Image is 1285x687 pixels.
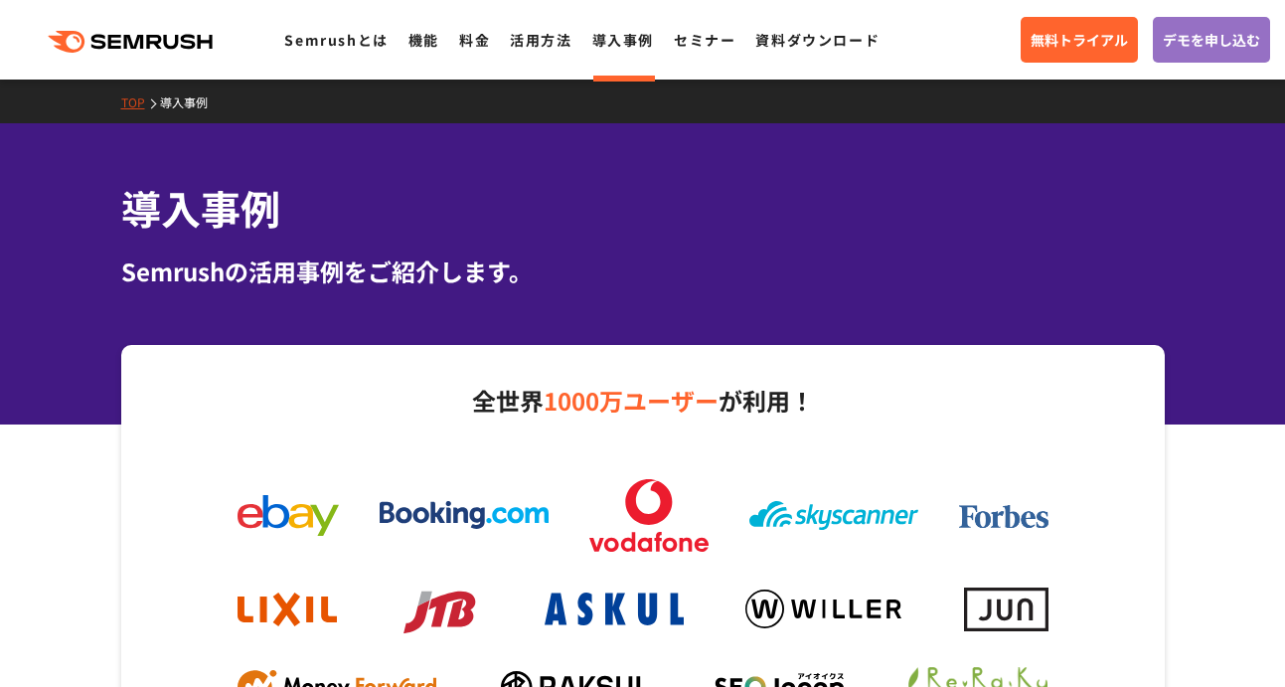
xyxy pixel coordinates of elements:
[121,254,1165,289] div: Semrushの活用事例をご紹介します。
[284,30,388,50] a: Semrushとは
[1153,17,1270,63] a: デモを申し込む
[589,479,709,552] img: vodafone
[745,590,901,628] img: willer
[959,505,1048,529] img: forbes
[160,93,223,110] a: 導入事例
[749,501,918,530] img: skyscanner
[238,495,339,536] img: ebay
[1031,29,1128,51] span: 無料トライアル
[121,179,1165,238] h1: 導入事例
[1163,29,1260,51] span: デモを申し込む
[964,588,1048,630] img: jun
[218,380,1068,422] p: 全世界 が利用！
[121,93,160,110] a: TOP
[510,30,571,50] a: 活用方法
[238,593,337,626] img: lixil
[755,30,880,50] a: 資料ダウンロード
[544,383,719,418] span: 1000万ユーザー
[459,30,490,50] a: 料金
[1021,17,1138,63] a: 無料トライアル
[545,593,684,625] img: askul
[592,30,654,50] a: 導入事例
[408,30,439,50] a: 機能
[674,30,735,50] a: セミナー
[380,501,549,529] img: booking
[399,582,483,638] img: jtb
